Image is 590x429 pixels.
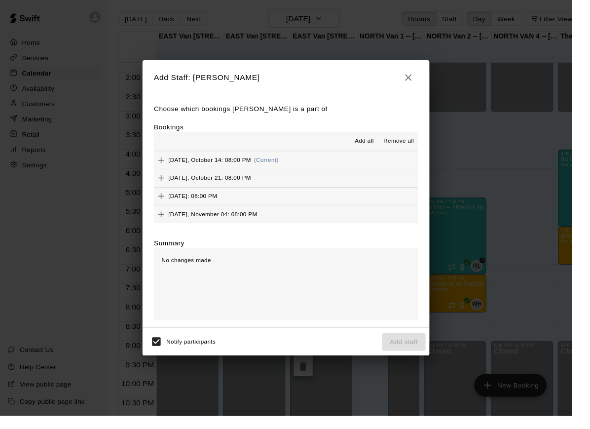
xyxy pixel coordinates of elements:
[159,161,174,168] span: Add
[366,141,386,151] span: Add all
[174,198,224,205] span: [DATE]: 08:00 PM
[159,156,431,174] button: Add[DATE], October 14: 08:00 PM(Current)
[392,138,431,154] button: Remove all
[396,141,427,151] span: Remove all
[159,217,174,224] span: Add
[159,127,189,135] label: Bookings
[159,106,431,118] p: Choose which bookings [PERSON_NAME] is a part of
[147,62,443,98] h2: Add Staff: [PERSON_NAME]
[159,194,431,212] button: Add[DATE]: 08:00 PM
[172,350,222,356] span: Notify participants
[159,212,431,230] button: Add[DATE], November 04: 08:00 PM
[174,161,259,168] span: [DATE], October 14: 08:00 PM
[159,175,431,193] button: Add[DATE], October 21: 08:00 PM
[159,180,174,187] span: Add
[159,246,190,256] label: Summary
[159,198,174,205] span: Add
[360,138,392,154] button: Add all
[262,161,288,168] span: (Current)
[174,180,259,187] span: [DATE], October 21: 08:00 PM
[174,217,265,224] span: [DATE], November 04: 08:00 PM
[167,265,218,272] span: No changes made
